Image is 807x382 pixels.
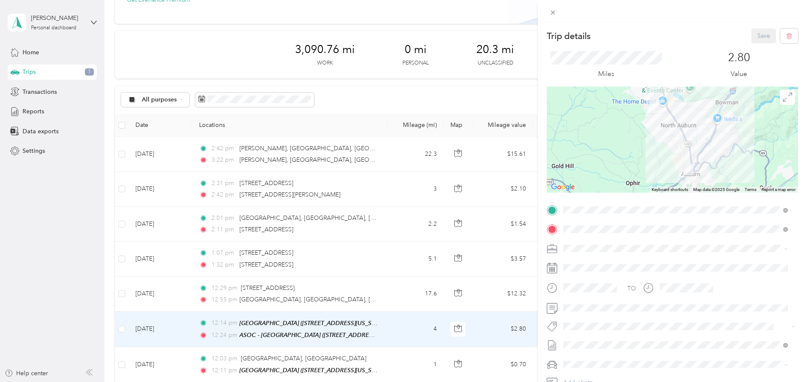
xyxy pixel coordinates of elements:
p: Trip details [547,30,590,42]
iframe: Everlance-gr Chat Button Frame [759,334,807,382]
div: TO [627,284,636,293]
p: 2.80 [728,51,750,65]
span: Map data ©2025 Google [693,187,740,192]
a: Terms (opens in new tab) [745,187,756,192]
img: Google [549,182,577,193]
a: Report a map error [762,187,796,192]
a: Open this area in Google Maps (opens a new window) [549,182,577,193]
p: Miles [598,69,614,79]
p: Value [731,69,747,79]
button: Keyboard shortcuts [652,187,688,193]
